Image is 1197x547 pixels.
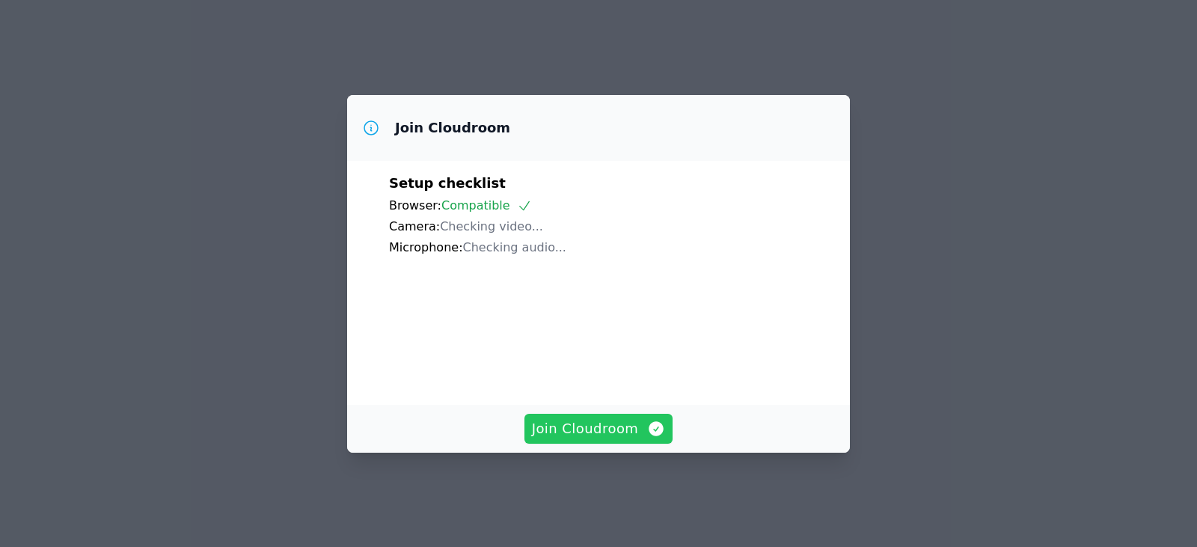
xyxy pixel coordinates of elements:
button: Join Cloudroom [524,414,673,444]
span: Compatible [441,198,532,213]
span: Camera: [389,219,440,233]
h3: Join Cloudroom [395,119,510,137]
span: Setup checklist [389,175,506,191]
span: Checking audio... [463,240,566,254]
span: Join Cloudroom [532,418,666,439]
span: Microphone: [389,240,463,254]
span: Checking video... [440,219,543,233]
span: Browser: [389,198,441,213]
